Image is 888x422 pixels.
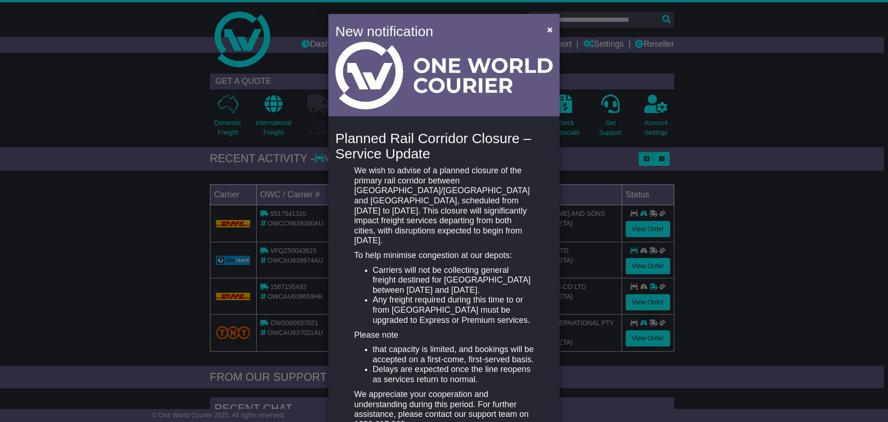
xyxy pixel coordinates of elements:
li: Any freight required during this time to or from [GEOGRAPHIC_DATA] must be upgraded to Express or... [373,295,534,325]
button: Close [543,20,557,39]
li: Carriers will not be collecting general freight destined for [GEOGRAPHIC_DATA] between [DATE] and... [373,265,534,296]
span: × [547,24,553,35]
h4: Planned Rail Corridor Closure – Service Update [335,131,553,161]
img: Light [335,42,553,109]
li: that capacity is limited, and bookings will be accepted on a first-come, first-served basis. [373,345,534,365]
p: To help minimise congestion at our depots: [354,251,534,261]
h4: New notification [335,21,534,42]
p: Please note [354,330,534,340]
p: We wish to advise of a planned closure of the primary rail corridor between [GEOGRAPHIC_DATA]/[GE... [354,166,534,246]
li: Delays are expected once the line reopens as services return to normal. [373,365,534,384]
